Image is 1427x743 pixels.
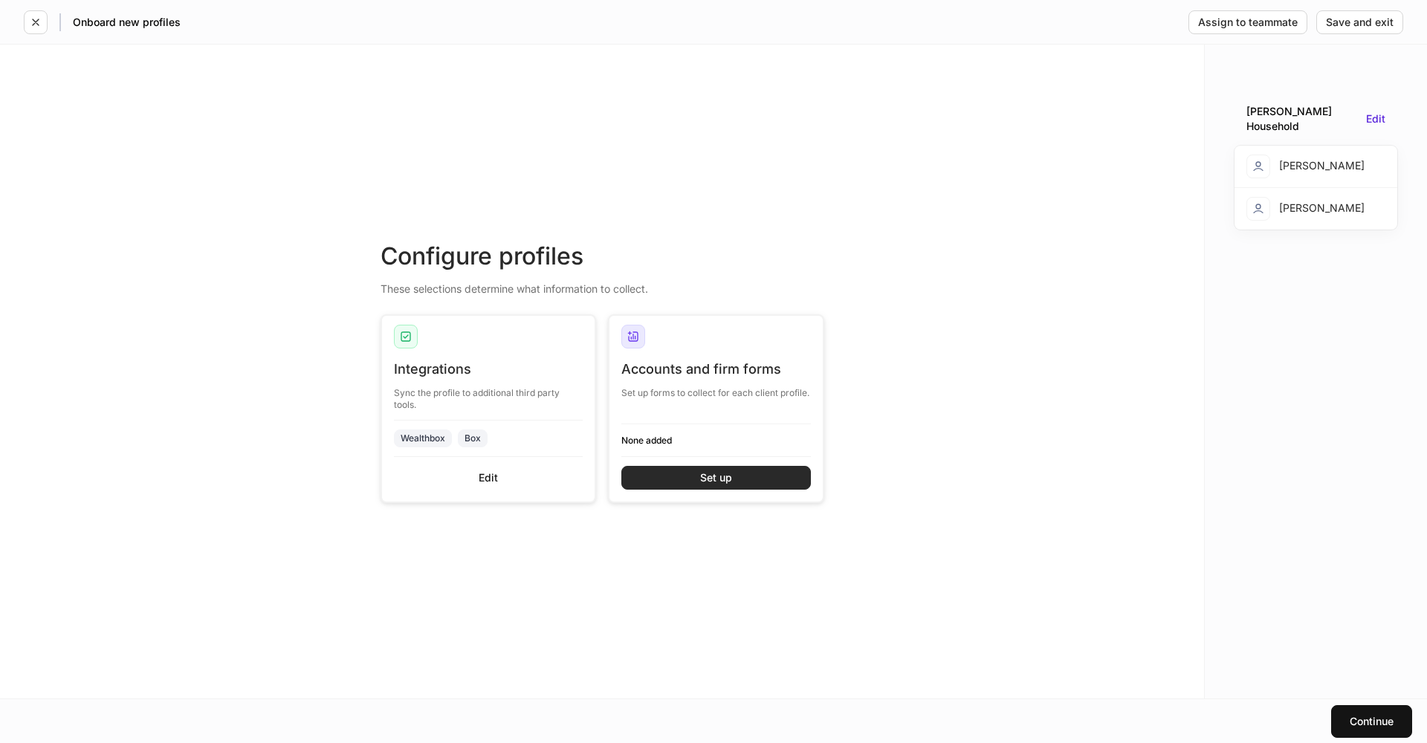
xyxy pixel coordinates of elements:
div: [PERSON_NAME] [1246,155,1365,178]
button: Set up [621,466,811,490]
div: These selections determine what information to collect. [381,273,824,296]
div: Set up [700,473,732,483]
div: Save and exit [1326,17,1394,27]
div: Continue [1350,716,1394,727]
button: Continue [1331,705,1412,738]
button: Assign to teammate [1188,10,1307,34]
button: Edit [394,466,583,490]
div: [PERSON_NAME] [1246,197,1365,221]
div: Set up forms to collect for each client profile. [621,378,811,399]
h6: None added [621,433,811,447]
div: Configure profiles [381,240,824,273]
h5: Onboard new profiles [73,15,181,30]
div: Sync the profile to additional third party tools. [394,378,583,411]
div: [PERSON_NAME] Household [1246,104,1360,134]
div: Box [465,431,481,445]
div: Assign to teammate [1198,17,1298,27]
div: Accounts and firm forms [621,360,811,378]
div: Wealthbox [401,431,445,445]
button: Save and exit [1316,10,1403,34]
div: Integrations [394,360,583,378]
div: Edit [479,473,498,483]
button: Edit [1366,114,1385,124]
